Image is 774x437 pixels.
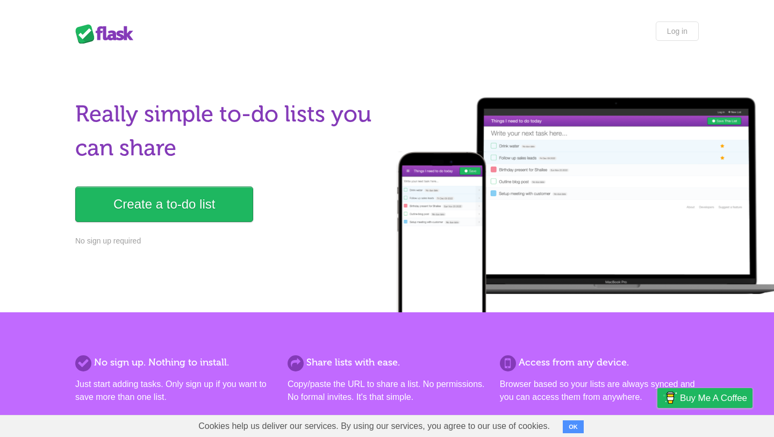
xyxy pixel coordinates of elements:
[288,355,486,370] h2: Share lists with ease.
[75,97,381,165] h1: Really simple to-do lists you can share
[657,388,752,408] a: Buy me a coffee
[75,24,140,44] div: Flask Lists
[500,355,699,370] h2: Access from any device.
[75,235,381,247] p: No sign up required
[188,415,561,437] span: Cookies help us deliver our services. By using our services, you agree to our use of cookies.
[563,420,584,433] button: OK
[288,378,486,404] p: Copy/paste the URL to share a list. No permissions. No formal invites. It's that simple.
[75,378,274,404] p: Just start adding tasks. Only sign up if you want to save more than one list.
[663,389,677,407] img: Buy me a coffee
[75,355,274,370] h2: No sign up. Nothing to install.
[680,389,747,407] span: Buy me a coffee
[75,187,253,222] a: Create a to-do list
[500,378,699,404] p: Browser based so your lists are always synced and you can access them from anywhere.
[656,22,699,41] a: Log in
